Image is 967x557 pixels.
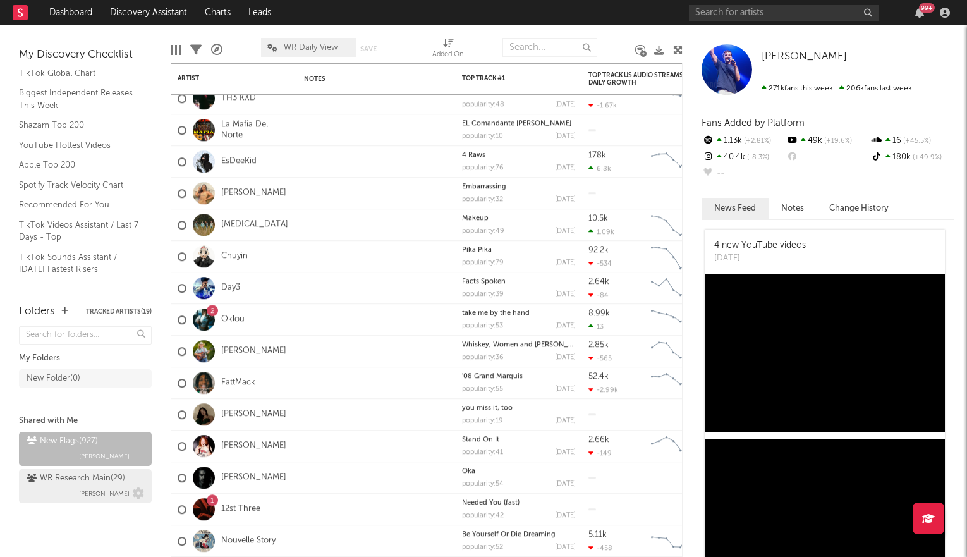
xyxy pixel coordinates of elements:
svg: Chart title [645,367,702,399]
a: EsDeeKid [221,156,257,167]
a: [PERSON_NAME] [221,346,286,357]
svg: Chart title [645,241,702,272]
div: [DATE] [555,354,576,361]
div: popularity: 53 [462,322,503,329]
svg: Chart title [645,272,702,304]
div: Shared with Me [19,413,152,429]
input: Search for artists [689,5,879,21]
div: Makeup [462,215,576,222]
a: [PERSON_NAME] [221,441,286,451]
div: Be Yourself Or Die Dreaming [462,531,576,538]
div: [DATE] [555,259,576,266]
svg: Chart title [645,431,702,462]
span: [PERSON_NAME] [79,486,130,501]
div: take me by the hand [462,310,576,317]
div: 40.4k [702,149,786,166]
div: popularity: 42 [462,512,504,519]
div: 178k [588,151,606,159]
div: popularity: 55 [462,386,503,393]
div: you miss it, too [462,405,576,412]
a: TikTok Global Chart [19,66,139,80]
span: -8.3 % [745,154,769,161]
a: [PERSON_NAME] [221,409,286,420]
div: [DATE] [555,480,576,487]
div: WR Research Main ( 29 ) [27,471,125,486]
svg: Chart title [645,336,702,367]
button: Change History [817,198,901,219]
span: +2.81 % [742,138,771,145]
span: 206k fans last week [762,85,912,92]
div: Top Track US Audio Streams Daily Growth [588,71,683,87]
a: EL Comandante [PERSON_NAME] [462,120,571,127]
div: Whiskey, Women and Whitley [462,341,576,348]
div: popularity: 79 [462,259,504,266]
div: 2.85k [588,341,609,349]
a: [MEDICAL_DATA] [221,219,288,230]
span: 271k fans this week [762,85,833,92]
div: popularity: 49 [462,228,504,235]
div: [DATE] [555,228,576,235]
div: 52.4k [588,372,609,381]
div: 2.64k [588,278,609,286]
a: YouTube Hottest Videos [19,138,139,152]
div: popularity: 10 [462,133,503,140]
button: Notes [769,198,817,219]
svg: Chart title [645,304,702,336]
div: Embarrassing [462,183,576,190]
a: Oklou [221,314,245,325]
div: EL Comandante Ventura [462,120,576,127]
a: TH3 KXD [221,93,256,104]
a: 12st Three [221,504,260,515]
div: '08 Grand Marquis [462,373,576,380]
a: New Folder(0) [19,369,152,388]
a: [PERSON_NAME] [221,472,286,483]
a: [PERSON_NAME] [221,188,286,199]
a: Embarrassing [462,183,506,190]
div: -149 [588,449,612,457]
div: -- [702,166,786,182]
a: Biggest Independent Releases This Week [19,86,139,112]
div: popularity: 41 [462,449,503,456]
div: [DATE] [555,196,576,203]
a: WR Research Main(29)[PERSON_NAME] [19,469,152,503]
span: +19.6 % [822,138,852,145]
a: Chuyin [221,251,248,262]
a: Shazam Top 200 [19,118,139,132]
span: WR Daily View [284,44,338,52]
div: [DATE] [555,386,576,393]
div: Edit Columns [171,32,181,68]
button: Save [360,46,377,52]
div: -- [786,149,870,166]
div: [DATE] [555,291,576,298]
div: New Folder ( 0 ) [27,371,80,386]
a: New Flags(927)[PERSON_NAME] [19,432,152,466]
div: -534 [588,259,612,267]
div: 92.2k [588,246,609,254]
div: 1.13k [702,133,786,149]
a: Makeup [462,215,489,222]
div: -565 [588,354,612,362]
a: Facts Spoken [462,278,506,285]
div: 2.66k [588,436,609,444]
div: popularity: 36 [462,354,504,361]
a: '08 Grand Marquis [462,373,523,380]
a: Recommended For You [19,198,139,212]
div: Oka [462,468,576,475]
div: popularity: 48 [462,101,504,108]
div: popularity: 19 [462,417,503,424]
span: [PERSON_NAME] [79,449,130,464]
a: Nouvelle Story [221,536,276,546]
button: News Feed [702,198,769,219]
div: [DATE] [555,133,576,140]
a: [PERSON_NAME] [762,51,847,63]
a: Oka [462,468,475,475]
svg: Chart title [645,146,702,178]
div: popularity: 32 [462,196,503,203]
div: Artist [178,75,272,82]
svg: Chart title [645,209,702,241]
span: +45.5 % [901,138,931,145]
div: -1.67k [588,101,617,109]
a: Needed You (fast) [462,499,520,506]
div: [DATE] [555,101,576,108]
div: New Flags ( 927 ) [27,434,98,449]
